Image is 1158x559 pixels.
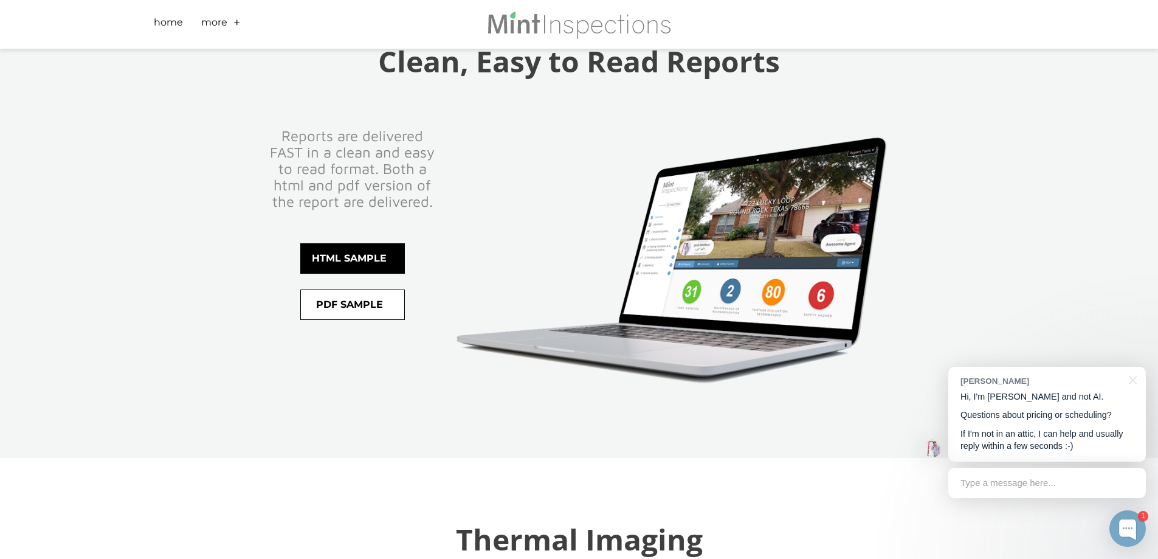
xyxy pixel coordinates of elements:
[301,290,404,319] span: pdf sample
[233,15,241,34] a: +
[923,439,942,457] img: Josh Molleur
[301,244,404,273] span: HTML Sample
[378,41,780,81] font: Clean, Easy to Read Reports
[154,15,183,34] a: Home
[960,375,1122,387] div: [PERSON_NAME]
[486,10,672,39] img: Mint Inspections
[960,391,1134,403] p: Hi, I'm [PERSON_NAME] and not AI.
[300,243,405,274] a: HTML Sample
[270,127,435,210] font: Reports are delivered FAST in a clean and easy to read format. Both a html and pdf version of the...
[454,134,889,387] img: Picture
[269,128,436,237] div: ​
[948,468,1146,498] div: Type a message here...
[960,409,1134,422] p: Questions about pricing or scheduling?
[456,519,703,559] font: Thermal Imaging
[960,428,1134,453] p: If I'm not in an attic, I can help and usually reply within a few seconds :-)
[300,290,405,320] a: pdf sample
[201,15,227,34] a: More
[1138,511,1148,521] div: 1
